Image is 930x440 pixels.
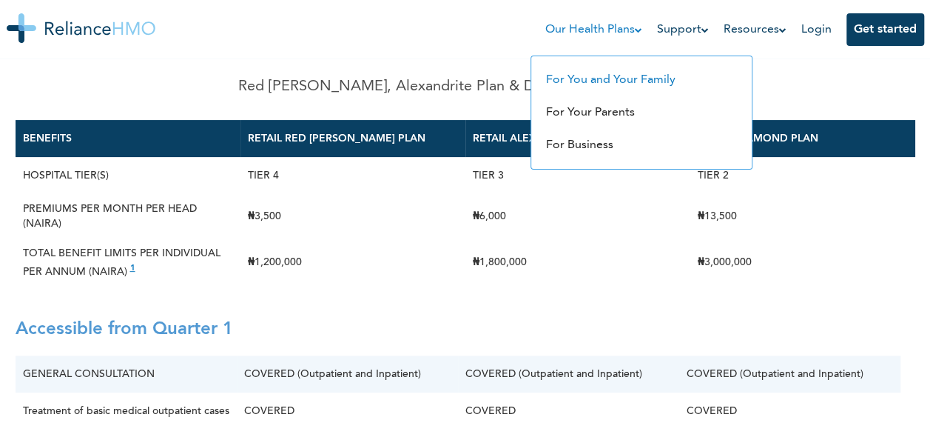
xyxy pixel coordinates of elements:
p: Red [PERSON_NAME], Alexandrite Plan & Diamond Plan benefit list [238,76,692,98]
td: TIER 3 [465,157,690,194]
td: COVERED (Outpatient and Inpatient) [458,356,679,393]
img: Reliance HMO's Logo [7,13,155,43]
a: Login [801,24,832,36]
td: ₦3,000,000 [690,239,915,287]
td: ₦1,800,000 [465,239,690,287]
th: RETAIL ALEXANDRITE PLAN [465,120,690,157]
td: ₦6,000 [465,194,690,239]
td: COVERED [237,393,458,430]
td: HOSPITAL TIER(S) [16,157,240,194]
td: TIER 4 [240,157,465,194]
th: BENEFITS [16,120,240,157]
a: 1 [130,264,135,273]
td: TIER 2 [690,157,915,194]
td: TOTAL BENEFIT LIMITS PER INDIVIDUAL PER ANNUM (NAIRA) [16,239,240,287]
h2: Accessible from Quarter 1 [16,304,915,356]
td: ₦3,500 [240,194,465,239]
a: Resources [724,21,786,39]
th: RETAIL RED [PERSON_NAME] PLAN [240,120,465,157]
td: COVERED (Outpatient and Inpatient) [237,356,458,393]
td: Treatment of basic medical outpatient cases [16,393,237,430]
th: RETAIL DIAMOND PLAN [690,120,915,157]
a: For You and Your Family [546,74,675,86]
td: COVERED [458,393,679,430]
td: COVERED (Outpatient and Inpatient) [679,356,900,393]
a: Our Health Plans [545,21,642,39]
td: ₦13,500 [690,194,915,239]
td: ₦1,200,000 [240,239,465,287]
a: For Your Parents [546,107,635,119]
td: GENERAL CONSULTATION [16,356,237,393]
td: COVERED [679,393,900,430]
a: For Business [546,139,613,151]
a: Support [657,21,709,39]
button: Get started [846,13,924,46]
td: PREMIUMS PER MONTH PER HEAD (NAIRA) [16,194,240,239]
